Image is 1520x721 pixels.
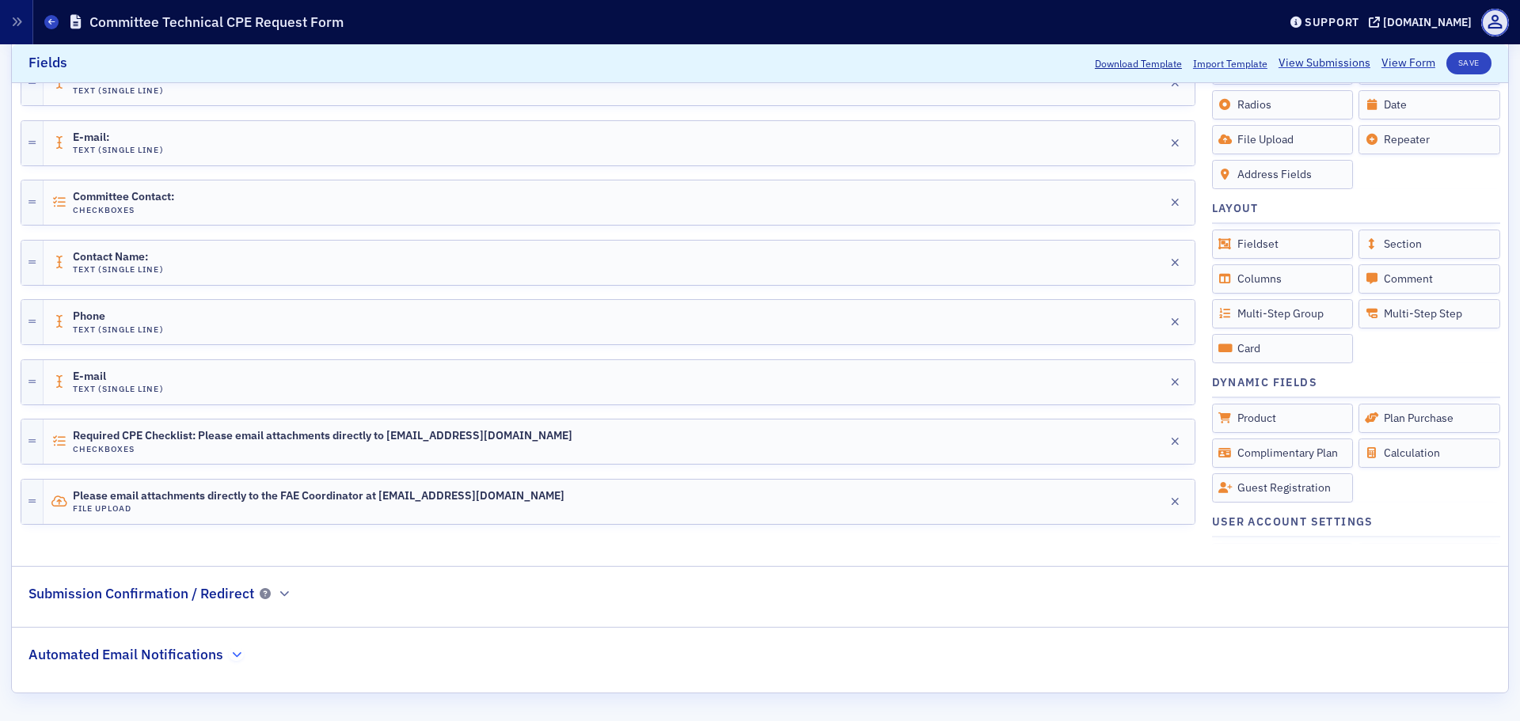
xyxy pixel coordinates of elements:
[73,131,161,144] span: E-mail:
[73,310,161,323] span: Phone
[1358,229,1500,258] div: Section
[1212,199,1259,216] h4: Layout
[73,444,572,454] h4: Checkboxes
[1212,542,1354,571] div: Address
[1212,513,1374,529] h4: User Account Settings
[1369,17,1477,28] button: [DOMAIN_NAME]
[1481,9,1509,36] span: Profile
[89,13,344,32] h1: Committee Technical CPE Request Form
[73,205,174,215] h4: Checkboxes
[1212,333,1354,362] div: Card
[1212,229,1354,258] div: Fieldset
[73,370,161,383] span: E-mail
[1212,438,1354,467] div: Complimentary Plan
[73,324,164,335] h4: Text (Single Line)
[1279,55,1370,72] a: View Submissions
[1212,264,1354,293] div: Columns
[1383,15,1472,29] div: [DOMAIN_NAME]
[1212,403,1354,432] div: Product
[73,384,164,394] h4: Text (Single Line)
[1358,542,1500,571] div: Account Setting
[1212,472,1354,502] div: Guest Registration
[73,503,564,514] h4: File Upload
[1193,56,1267,70] span: Import Template
[73,85,164,96] h4: Text (Single Line)
[73,430,572,442] span: Required CPE Checklist: Please email attachments directly to [EMAIL_ADDRESS][DOMAIN_NAME]
[1358,403,1500,432] div: Plan Purchase
[28,53,67,74] h2: Fields
[1212,159,1354,188] div: Address Fields
[1381,55,1435,72] a: View Form
[1212,298,1354,328] div: Multi-Step Group
[1305,15,1359,29] div: Support
[1358,264,1500,293] div: Comment
[1358,298,1500,328] div: Multi-Step Step
[1212,374,1318,390] h4: Dynamic Fields
[73,251,161,264] span: Contact Name:
[1212,89,1354,119] div: Radios
[28,583,254,604] h2: Submission Confirmation / Redirect
[73,145,164,155] h4: Text (Single Line)
[28,644,223,665] h2: Automated Email Notifications
[1095,56,1182,70] button: Download Template
[73,191,174,203] span: Committee Contact:
[73,490,564,503] span: Please email attachments directly to the FAE Coordinator at [EMAIL_ADDRESS][DOMAIN_NAME]
[1446,52,1491,74] button: Save
[1358,124,1500,154] div: Repeater
[73,264,164,275] h4: Text (Single Line)
[1358,438,1500,467] div: Calculation
[1212,124,1354,154] div: File Upload
[1358,89,1500,119] div: Date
